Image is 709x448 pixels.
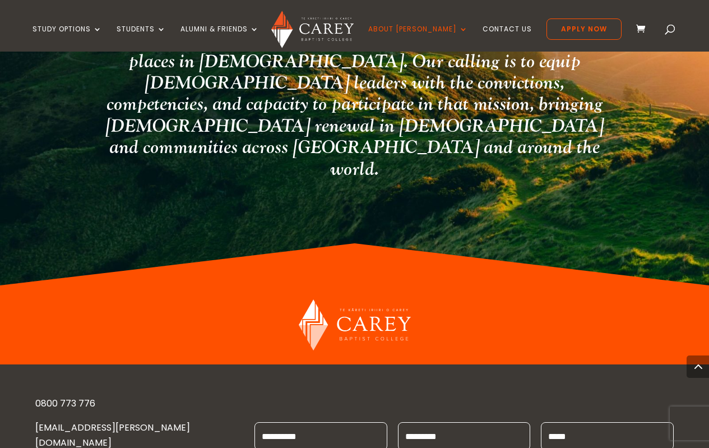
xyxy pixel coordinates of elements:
a: About [PERSON_NAME] [368,25,468,52]
img: Carey Baptist College [271,11,354,48]
a: Carey Baptist College [299,341,411,354]
img: Carey Baptist College [299,299,411,350]
a: 0800 773 776 [35,397,95,410]
a: Alumni & Friends [180,25,259,52]
a: Students [117,25,166,52]
a: Study Options [33,25,102,52]
a: Contact Us [483,25,532,52]
h2: At [PERSON_NAME] we believe that the [DEMOGRAPHIC_DATA] of mission is at work in the world by the... [92,8,617,186]
a: Apply Now [546,19,622,40]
